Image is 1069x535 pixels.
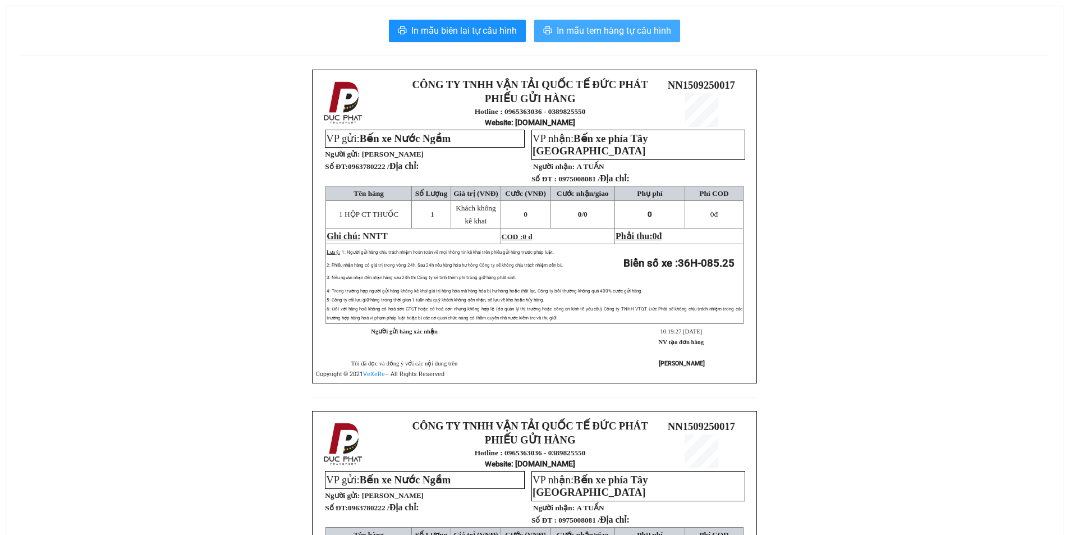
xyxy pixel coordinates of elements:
strong: Số ĐT: [325,162,419,171]
span: Bến xe Nước Ngầm [360,132,451,144]
strong: NV tạo đơn hàng [659,339,704,345]
span: 1: Người gửi hàng chịu trách nhiệm hoàn toàn về mọi thông tin kê khai trên phiếu gửi hàng trước p... [342,250,554,255]
strong: Số ĐT : [531,175,557,183]
span: Cước nhận/giao [557,189,609,198]
strong: Người gửi hàng xác nhận [371,328,438,335]
strong: CÔNG TY TNHH VẬN TẢI QUỐC TẾ ĐỨC PHÁT [412,79,648,90]
strong: : [DOMAIN_NAME] [485,459,575,468]
span: đ [657,231,662,241]
span: Phụ phí [637,189,662,198]
span: 0963780222 / [348,504,419,512]
span: In mẫu tem hàng tự cấu hình [557,24,671,38]
span: 0 [710,210,714,218]
strong: Người gửi: [325,491,360,500]
span: Địa chỉ: [600,515,630,524]
span: NN1509250017 [668,79,735,91]
span: 0 [648,210,652,218]
span: Website [485,118,511,127]
span: VP nhận: [533,474,648,498]
span: Cước (VNĐ) [505,189,546,198]
span: 6: Đối với hàng hoá không có hoá đơn GTGT hoặc có hoá đơn nhưng không hợp lệ (do quản lý thị trườ... [327,307,742,321]
span: Địa chỉ: [389,502,419,512]
span: 0 [653,231,657,241]
span: Website [485,460,511,468]
button: printerIn mẫu tem hàng tự cấu hình [534,20,680,42]
strong: Người nhận: [533,504,575,512]
span: Địa chỉ: [389,161,419,171]
span: Tên hàng [354,189,384,198]
span: Khách không kê khai [456,204,495,225]
strong: Biển số xe : [623,257,735,269]
span: 1 HỘP CT THUỐC [339,210,398,218]
span: đ [710,210,718,218]
span: 0963780222 / [348,162,419,171]
strong: Người gửi: [325,150,360,158]
span: 0 đ [522,232,532,241]
strong: [PERSON_NAME] [659,360,705,367]
span: 2: Phiếu nhận hàng có giá trị trong vòng 24h. Sau 24h nếu hàng hóa hư hỏng Công ty sẽ không chịu ... [327,263,563,268]
strong: Số ĐT: [325,504,419,512]
span: Phải thu: [616,231,662,241]
span: A TUẤN [576,504,604,512]
span: In mẫu biên lai tự cấu hình [411,24,517,38]
span: Giá trị (VNĐ) [453,189,498,198]
span: 3: Nếu người nhận đến nhận hàng sau 24h thì Công ty sẽ tính thêm phí trông giữ hàng phát sinh. [327,275,516,280]
span: Lưu ý: [327,250,339,255]
img: logo [320,79,368,126]
span: Ghi chú: [327,231,360,241]
strong: PHIẾU GỬI HÀNG [485,93,576,104]
span: NNTT [363,231,387,241]
span: Bến xe phía Tây [GEOGRAPHIC_DATA] [533,132,648,157]
span: Phí COD [699,189,728,198]
span: Tôi đã đọc và đồng ý với các nội dung trên [351,360,458,367]
span: VP gửi: [326,132,451,144]
span: 1 [430,210,434,218]
span: NN1509250017 [668,420,735,432]
span: [PERSON_NAME] [362,491,424,500]
span: Bến xe phía Tây [GEOGRAPHIC_DATA] [533,474,648,498]
span: Bến xe Nước Ngầm [360,474,451,486]
span: [PERSON_NAME] [362,150,424,158]
strong: CÔNG TY TNHH VẬN TẢI QUỐC TẾ ĐỨC PHÁT [412,420,648,432]
strong: : [DOMAIN_NAME] [485,118,575,127]
span: printer [398,26,407,36]
span: 0/ [578,210,588,218]
span: 0975008081 / [558,516,630,524]
span: 10:19:27 [DATE] [660,328,702,335]
span: 0975008081 / [558,175,630,183]
button: printerIn mẫu biên lai tự cấu hình [389,20,526,42]
span: COD : [502,232,533,241]
span: 0 [584,210,588,218]
span: Số Lượng [415,189,448,198]
span: Địa chỉ: [600,173,630,183]
strong: Hotline : 0965363036 - 0389825550 [475,449,586,457]
strong: Hotline : 0965363036 - 0389825550 [475,107,586,116]
span: VP nhận: [533,132,648,157]
span: Copyright © 2021 – All Rights Reserved [316,371,444,378]
img: logo [320,420,368,468]
strong: Số ĐT : [531,516,557,524]
strong: Người nhận: [533,162,575,171]
span: 36H-085.25 [678,257,735,269]
span: 0 [524,210,527,218]
span: 5: Công ty chỉ lưu giữ hàng trong thời gian 1 tuần nếu quý khách không đến nhận, sẽ lưu về kho ho... [327,298,544,303]
a: VeXeRe [363,371,385,378]
span: printer [543,26,552,36]
span: VP gửi: [326,474,451,486]
span: A TUẤN [576,162,604,171]
strong: PHIẾU GỬI HÀNG [485,434,576,446]
span: 4: Trong trường hợp người gửi hàng không kê khai giá trị hàng hóa mà hàng hóa bị hư hỏng hoặc thấ... [327,289,643,294]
